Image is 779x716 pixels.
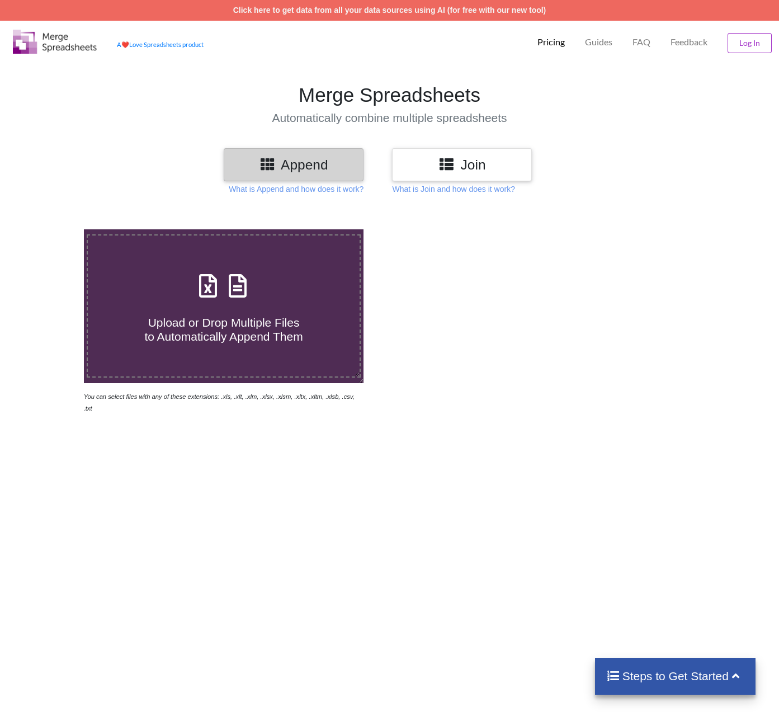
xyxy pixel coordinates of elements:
[232,157,355,173] h3: Append
[671,37,707,46] span: Feedback
[13,30,97,54] img: Logo.png
[606,669,744,683] h4: Steps to Get Started
[400,157,523,173] h3: Join
[233,6,546,15] a: Click here to get data from all your data sources using AI (for free with our new tool)
[632,36,650,48] p: FAQ
[144,316,303,343] span: Upload or Drop Multiple Files to Automatically Append Them
[117,41,204,48] a: AheartLove Spreadsheets product
[392,183,514,195] p: What is Join and how does it work?
[121,41,129,48] span: heart
[728,33,772,53] button: Log In
[585,36,612,48] p: Guides
[84,393,355,412] i: You can select files with any of these extensions: .xls, .xlt, .xlm, .xlsx, .xlsm, .xltx, .xltm, ...
[229,183,363,195] p: What is Append and how does it work?
[537,36,565,48] p: Pricing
